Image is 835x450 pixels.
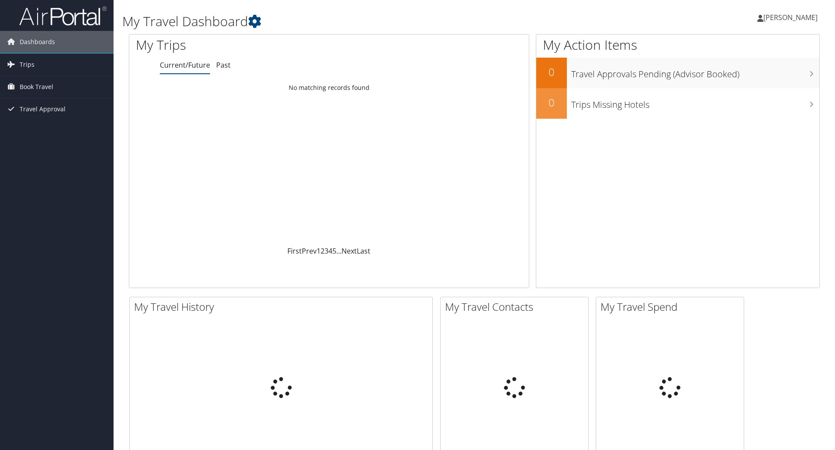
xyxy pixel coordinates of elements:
[336,246,342,256] span: …
[536,36,819,54] h1: My Action Items
[536,95,567,110] h2: 0
[136,36,356,54] h1: My Trips
[342,246,357,256] a: Next
[536,88,819,119] a: 0Trips Missing Hotels
[20,54,35,76] span: Trips
[357,246,370,256] a: Last
[19,6,107,26] img: airportal-logo.png
[763,13,818,22] span: [PERSON_NAME]
[571,94,819,111] h3: Trips Missing Hotels
[20,31,55,53] span: Dashboards
[328,246,332,256] a: 4
[317,246,321,256] a: 1
[134,299,432,314] h2: My Travel History
[20,76,53,98] span: Book Travel
[324,246,328,256] a: 3
[20,98,66,120] span: Travel Approval
[757,4,826,31] a: [PERSON_NAME]
[122,12,592,31] h1: My Travel Dashboard
[129,80,529,96] td: No matching records found
[287,246,302,256] a: First
[160,60,210,70] a: Current/Future
[302,246,317,256] a: Prev
[216,60,231,70] a: Past
[445,299,588,314] h2: My Travel Contacts
[321,246,324,256] a: 2
[536,58,819,88] a: 0Travel Approvals Pending (Advisor Booked)
[600,299,744,314] h2: My Travel Spend
[536,65,567,79] h2: 0
[571,64,819,80] h3: Travel Approvals Pending (Advisor Booked)
[332,246,336,256] a: 5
